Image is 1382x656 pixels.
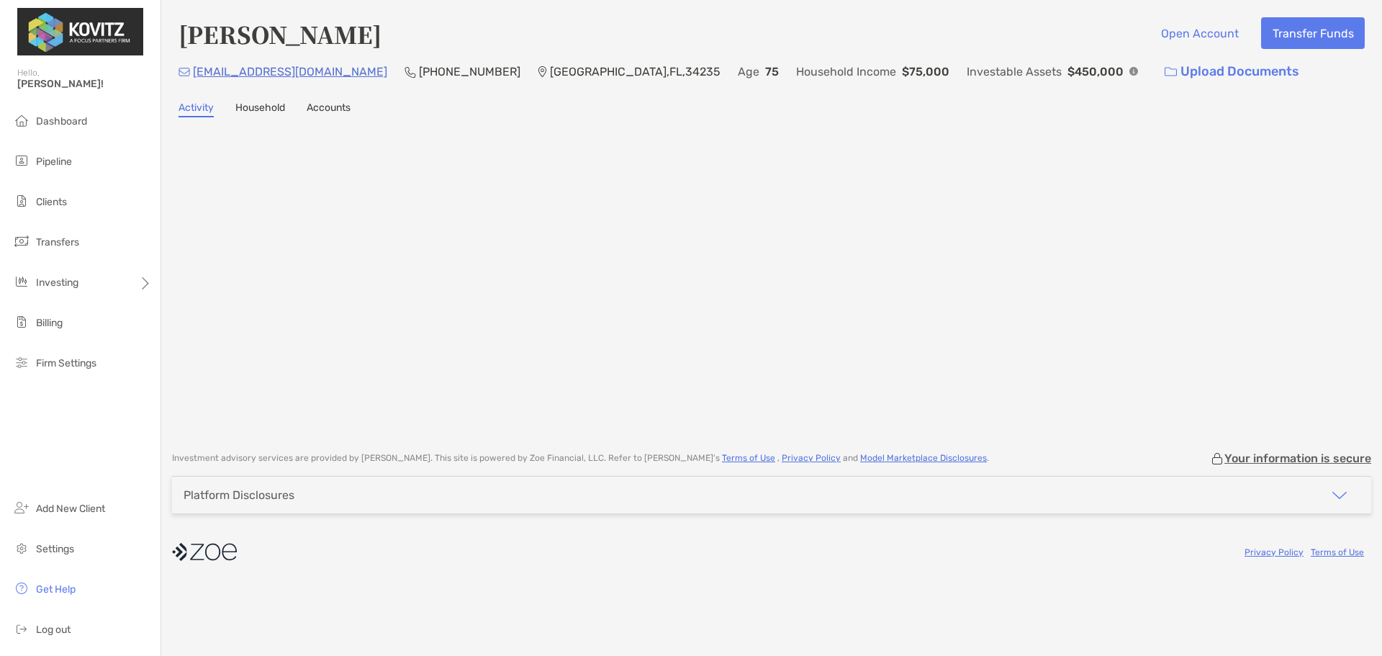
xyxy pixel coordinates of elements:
p: [PHONE_NUMBER] [419,63,520,81]
img: transfers icon [13,233,30,250]
span: Firm Settings [36,357,96,369]
a: Model Marketplace Disclosures [860,453,987,463]
p: Your information is secure [1224,451,1371,465]
img: get-help icon [13,580,30,597]
img: Phone Icon [405,66,416,78]
img: Email Icon [179,68,190,76]
p: Age [738,63,759,81]
img: pipeline icon [13,152,30,169]
p: Household Income [796,63,896,81]
span: Settings [36,543,74,555]
img: Info Icon [1129,67,1138,76]
p: [EMAIL_ADDRESS][DOMAIN_NAME] [193,63,387,81]
img: button icon [1165,67,1177,77]
button: Transfer Funds [1261,17,1365,49]
span: [PERSON_NAME]! [17,78,152,90]
a: Upload Documents [1155,56,1309,87]
p: $450,000 [1067,63,1124,81]
img: firm-settings icon [13,354,30,371]
img: logout icon [13,620,30,637]
span: Clients [36,196,67,208]
a: Accounts [307,102,351,117]
p: $75,000 [902,63,949,81]
span: Investing [36,277,78,289]
img: billing icon [13,313,30,331]
img: icon arrow [1331,487,1348,504]
a: Terms of Use [1311,547,1364,557]
p: [GEOGRAPHIC_DATA] , FL , 34235 [550,63,721,81]
a: Terms of Use [722,453,775,463]
img: settings icon [13,539,30,557]
a: Activity [179,102,214,117]
span: Log out [36,624,71,636]
p: 75 [765,63,779,81]
span: Transfers [36,236,79,248]
a: Privacy Policy [782,453,841,463]
p: Investment advisory services are provided by [PERSON_NAME] . This site is powered by Zoe Financia... [172,453,989,464]
img: company logo [172,536,237,568]
span: Add New Client [36,503,105,515]
p: Investable Assets [967,63,1062,81]
button: Open Account [1150,17,1250,49]
a: Privacy Policy [1245,547,1304,557]
h4: [PERSON_NAME] [179,17,381,50]
img: investing icon [13,273,30,290]
span: Billing [36,317,63,329]
a: Household [235,102,285,117]
span: Get Help [36,583,76,596]
img: clients icon [13,192,30,210]
span: Pipeline [36,156,72,168]
img: Location Icon [538,66,547,78]
span: Dashboard [36,115,87,127]
img: Zoe Logo [17,6,143,58]
img: dashboard icon [13,112,30,129]
div: Platform Disclosures [184,488,294,502]
img: add_new_client icon [13,499,30,516]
